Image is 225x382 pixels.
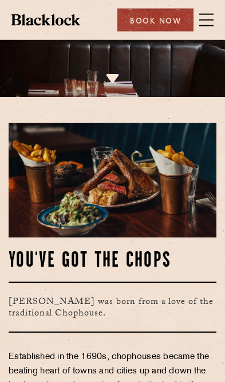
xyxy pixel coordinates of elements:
img: BL_Textured_Logo-footer-cropped.svg [11,14,80,26]
h3: [PERSON_NAME] was born from a love of the traditional Chophouse. [9,282,216,333]
div: Book Now [117,9,194,32]
img: icon-dropdown-cream.svg [105,74,120,83]
h2: You've Got The Chops [9,250,216,273]
img: May25-Blacklock-AllIn-00417-scaled-e1752246198448.jpg [9,123,216,237]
